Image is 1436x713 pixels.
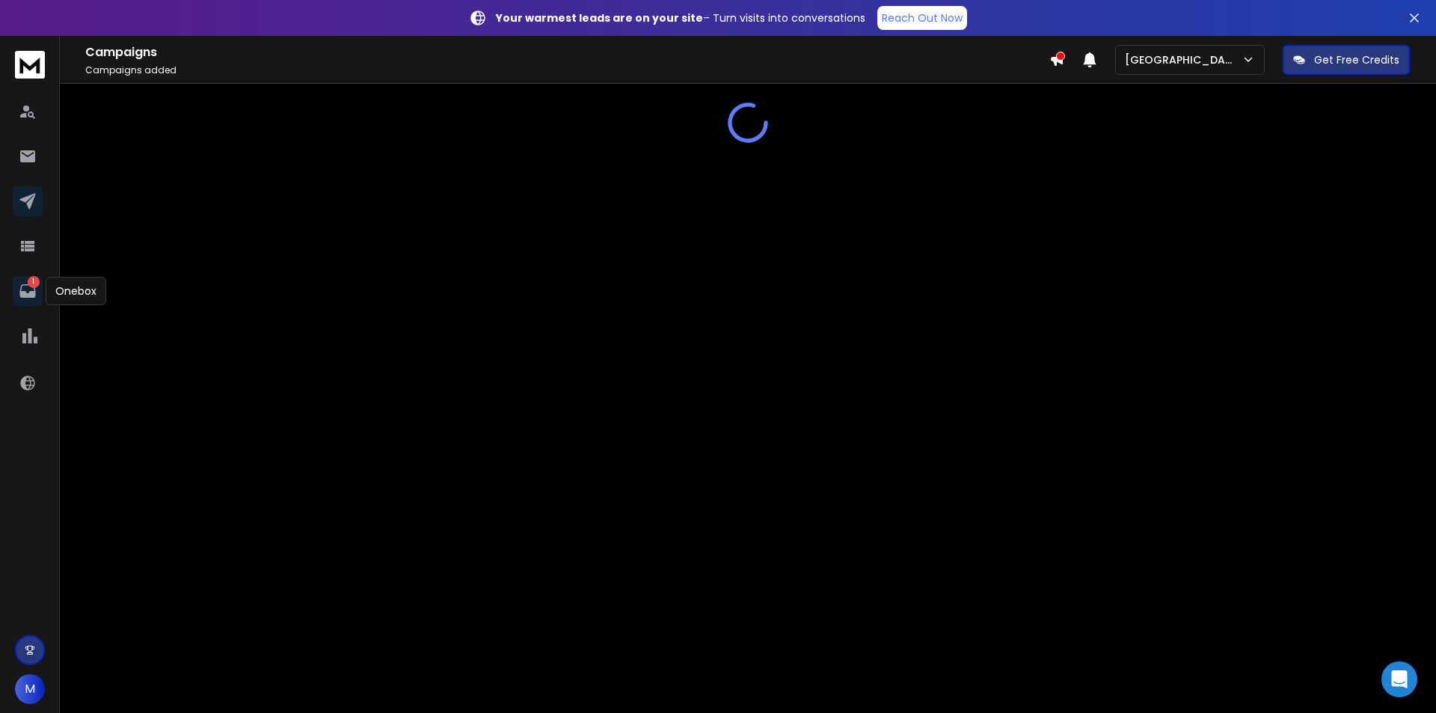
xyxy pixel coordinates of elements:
[1314,52,1399,67] p: Get Free Credits
[496,10,865,25] p: – Turn visits into conversations
[28,276,40,288] p: 1
[13,276,43,306] a: 1
[1125,52,1242,67] p: [GEOGRAPHIC_DATA]
[85,64,1049,76] p: Campaigns added
[15,51,45,79] img: logo
[1283,45,1410,75] button: Get Free Credits
[496,10,703,25] strong: Your warmest leads are on your site
[1381,661,1417,697] div: Open Intercom Messenger
[882,10,963,25] p: Reach Out Now
[85,43,1049,61] h1: Campaigns
[877,6,967,30] a: Reach Out Now
[46,277,106,305] div: Onebox
[15,674,45,704] button: M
